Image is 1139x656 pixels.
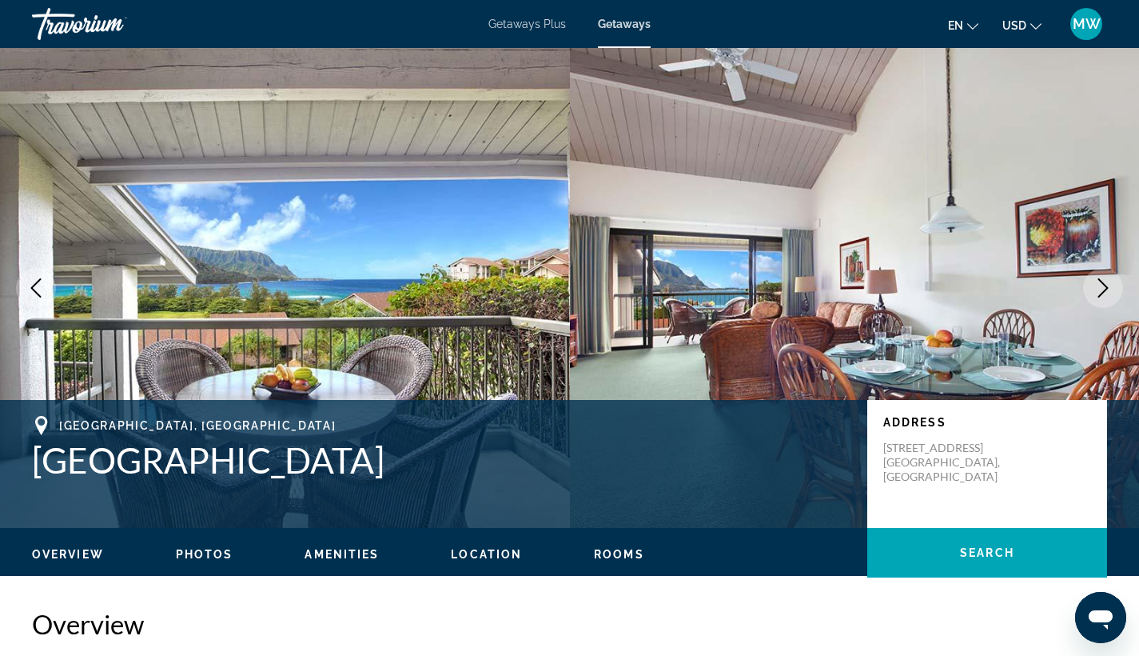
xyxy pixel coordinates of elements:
button: Next image [1083,268,1123,308]
button: Amenities [305,547,379,562]
iframe: Button to launch messaging window [1075,592,1126,643]
span: USD [1002,19,1026,32]
a: Getaways Plus [488,18,566,30]
span: Location [451,548,522,561]
span: Amenities [305,548,379,561]
button: Photos [176,547,233,562]
button: Search [867,528,1107,578]
button: Overview [32,547,104,562]
a: Getaways [598,18,651,30]
button: Change currency [1002,14,1041,37]
span: en [948,19,963,32]
span: [GEOGRAPHIC_DATA], [GEOGRAPHIC_DATA] [59,419,336,432]
a: Travorium [32,3,192,45]
span: Photos [176,548,233,561]
button: User Menu [1065,7,1107,41]
p: Address [883,416,1091,429]
h1: [GEOGRAPHIC_DATA] [32,439,851,481]
h2: Overview [32,608,1107,640]
span: Search [960,546,1014,559]
span: Rooms [594,548,644,561]
button: Previous image [16,268,56,308]
button: Rooms [594,547,644,562]
button: Location [451,547,522,562]
span: MW [1073,16,1101,32]
span: Overview [32,548,104,561]
button: Change language [948,14,978,37]
p: [STREET_ADDRESS] [GEOGRAPHIC_DATA], [GEOGRAPHIC_DATA] [883,441,1011,484]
